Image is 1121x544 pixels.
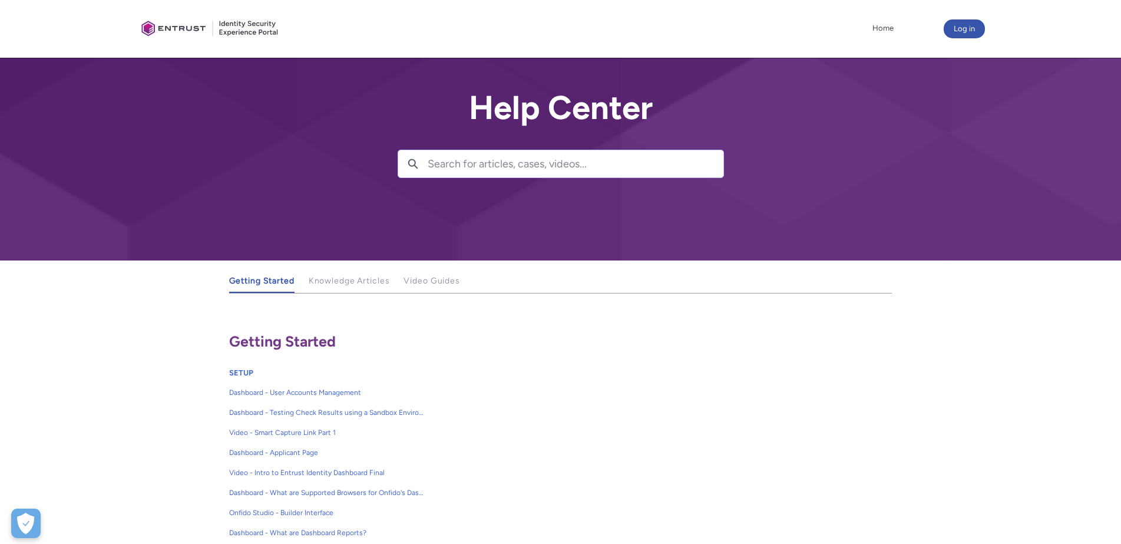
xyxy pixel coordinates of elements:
a: SETUP [229,368,253,377]
span: Dashboard - What are Supported Browsers for Onfido's Dashboard [229,487,425,498]
span: Getting Started [229,276,295,286]
span: Video Guides [404,276,460,286]
a: Video Guides [404,270,460,293]
span: Dashboard - Testing Check Results using a Sandbox Environment [229,407,425,418]
a: Dashboard - User Accounts Management [229,383,425,403]
a: Getting Started [229,270,295,293]
span: Video - Intro to Entrust Identity Dashboard Final [229,467,425,478]
a: Onfido Studio - Builder Interface [229,503,425,523]
span: Video - Smart Capture Link Part 1 [229,427,425,438]
a: Dashboard - Testing Check Results using a Sandbox Environment [229,403,425,423]
h2: Help Center [398,90,724,126]
a: Dashboard - What are Dashboard Reports? [229,523,425,543]
button: Log in [944,19,985,38]
span: Dashboard - Applicant Page [229,447,425,458]
a: Video - Intro to Entrust Identity Dashboard Final [229,463,425,483]
a: Knowledge Articles [309,270,390,293]
input: Search for articles, cases, videos... [428,150,723,177]
button: Open Preferences [11,509,41,538]
span: Dashboard - User Accounts Management [229,387,425,398]
div: Cookie Preferences [11,509,41,538]
a: Dashboard - What are Supported Browsers for Onfido's Dashboard [229,483,425,503]
span: Dashboard - What are Dashboard Reports? [229,527,425,538]
a: Home [869,19,897,37]
span: Onfido Studio - Builder Interface [229,507,425,518]
span: Knowledge Articles [309,276,390,286]
a: Video - Smart Capture Link Part 1 [229,423,425,443]
button: Search [398,150,428,177]
a: Dashboard - Applicant Page [229,443,425,463]
span: Getting Started [229,332,336,350]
